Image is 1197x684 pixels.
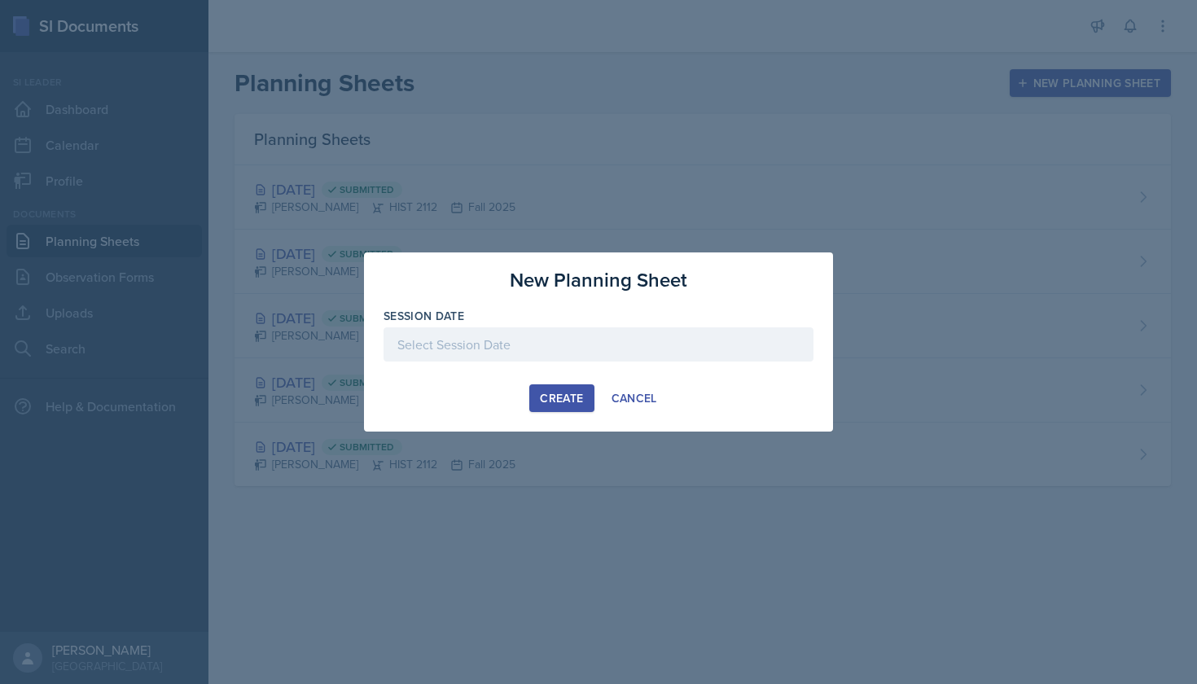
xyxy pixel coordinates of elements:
h3: New Planning Sheet [510,265,687,295]
button: Cancel [601,384,668,412]
div: Create [540,392,583,405]
label: Session Date [384,308,464,324]
button: Create [529,384,594,412]
div: Cancel [612,392,657,405]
